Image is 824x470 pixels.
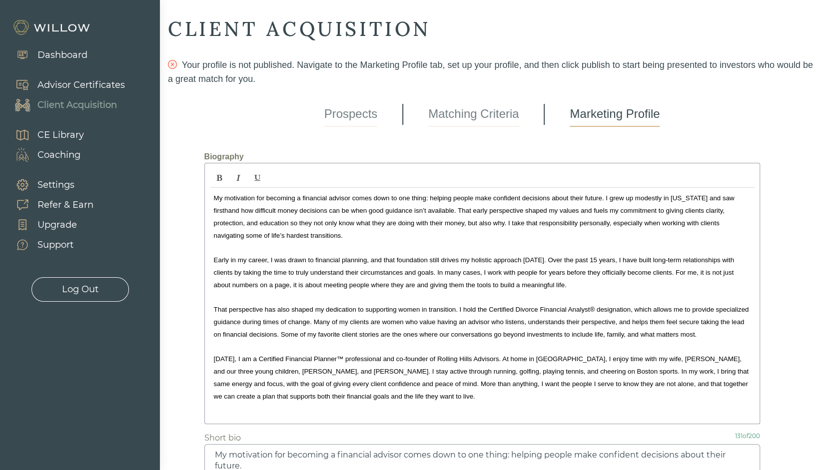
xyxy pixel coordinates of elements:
div: Advisor Certificates [37,78,125,92]
span: Early in my career, I was drawn to financial planning, and that foundation still drives my holist... [214,256,734,289]
div: Biography [204,151,780,163]
div: Log Out [62,283,98,296]
a: Advisor Certificates [5,75,125,95]
div: Refer & Earn [37,198,93,212]
a: Prospects [324,102,378,127]
a: Upgrade [5,215,93,235]
div: CLIENT ACQUISITION [168,16,816,42]
a: Marketing Profile [570,102,660,127]
span: Italic [229,169,247,186]
a: Client Acquisition [5,95,125,115]
span: [DATE], I am a Certified Financial Planner™ professional and co-founder of Rolling Hills Advisors... [214,355,749,400]
span: close-circle [168,60,177,69]
span: Bold [210,169,228,186]
div: Settings [37,178,74,192]
a: Matching Criteria [428,102,519,127]
div: CE Library [37,128,84,142]
div: Short bio [204,432,241,444]
div: Coaching [37,148,80,162]
a: Dashboard [5,45,87,65]
div: Client Acquisition [37,98,117,112]
div: Dashboard [37,48,87,62]
p: 131 of 200 [735,432,760,444]
div: Your profile is not published. Navigate to the Marketing Profile tab, set up your profile, and th... [168,58,816,86]
a: Coaching [5,145,84,165]
span: That perspective has also shaped my dedication to supporting women in transition. I hold the Cert... [214,306,749,338]
div: Support [37,238,73,252]
span: My motivation for becoming a financial advisor comes down to one thing: helping people make confi... [214,194,735,239]
a: CE Library [5,125,84,145]
img: Willow [12,19,92,35]
div: Upgrade [37,218,77,232]
a: Settings [5,175,93,195]
span: Underline [248,169,266,186]
a: Refer & Earn [5,195,93,215]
